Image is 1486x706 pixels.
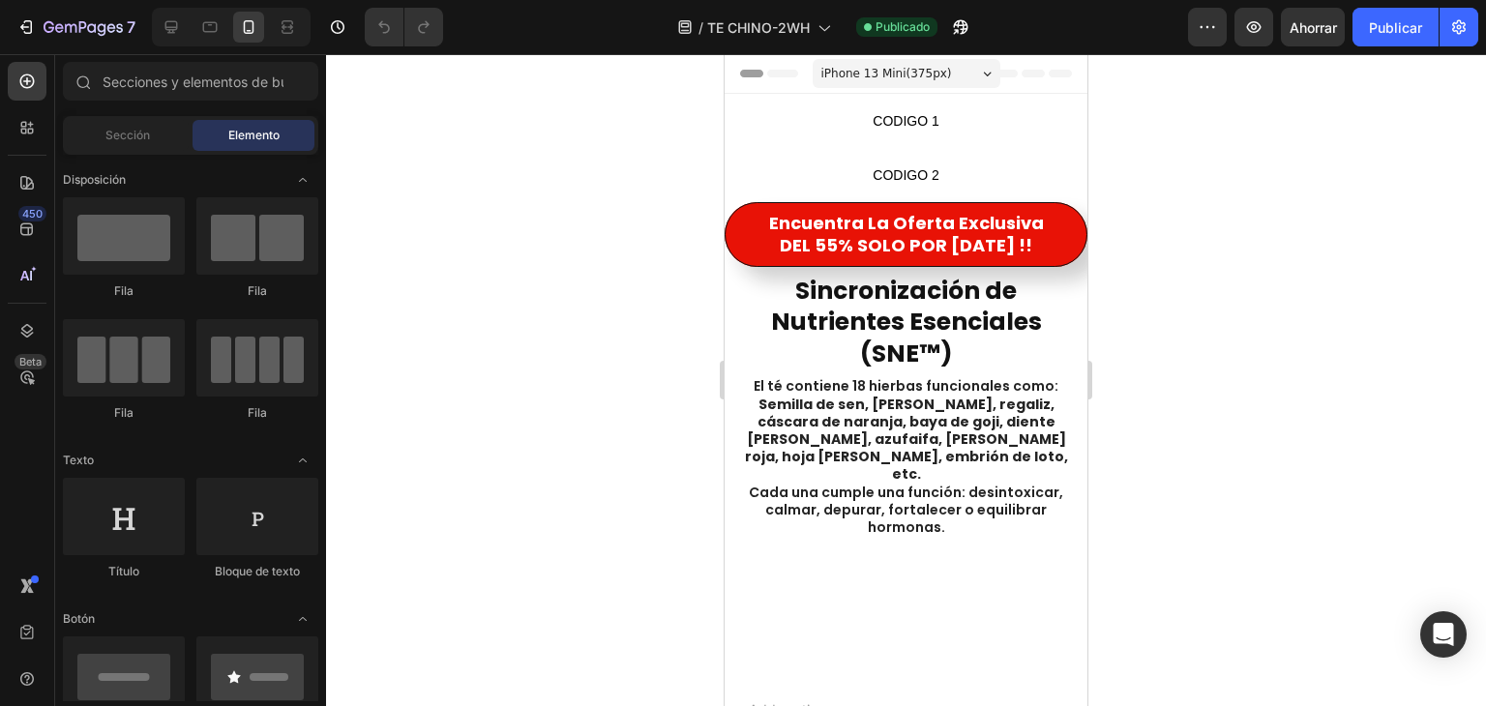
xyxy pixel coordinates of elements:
div: Deshacer/Rehacer [365,8,443,46]
span: Abrir palanca [287,445,318,476]
font: / [698,19,703,36]
font: TE CHINO-2WH [707,19,810,36]
div: Abrir Intercom Messenger [1420,611,1467,658]
font: Ahorrar [1290,19,1337,36]
font: Fila [248,283,267,298]
button: Ahorrar [1281,8,1345,46]
font: Disposición [63,172,126,187]
font: Título [108,564,139,578]
font: 450 [22,207,43,221]
font: Bloque de texto [215,564,300,578]
iframe: Área de diseño [725,54,1087,706]
font: Publicar [1369,19,1422,36]
span: Abrir palanca [287,603,318,634]
font: 7 [127,17,135,37]
span: Abrir palanca [287,164,318,195]
font: Beta [19,355,42,368]
font: Publicado [876,19,930,34]
input: Secciones y elementos de búsqueda [63,62,318,101]
font: Elemento [228,128,280,142]
font: Fila [114,405,134,420]
font: Texto [63,453,94,467]
font: Sección [105,128,150,142]
font: Botón [63,611,95,626]
font: Fila [114,283,134,298]
button: 7 [8,8,144,46]
button: Publicar [1352,8,1439,46]
font: Fila [248,405,267,420]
